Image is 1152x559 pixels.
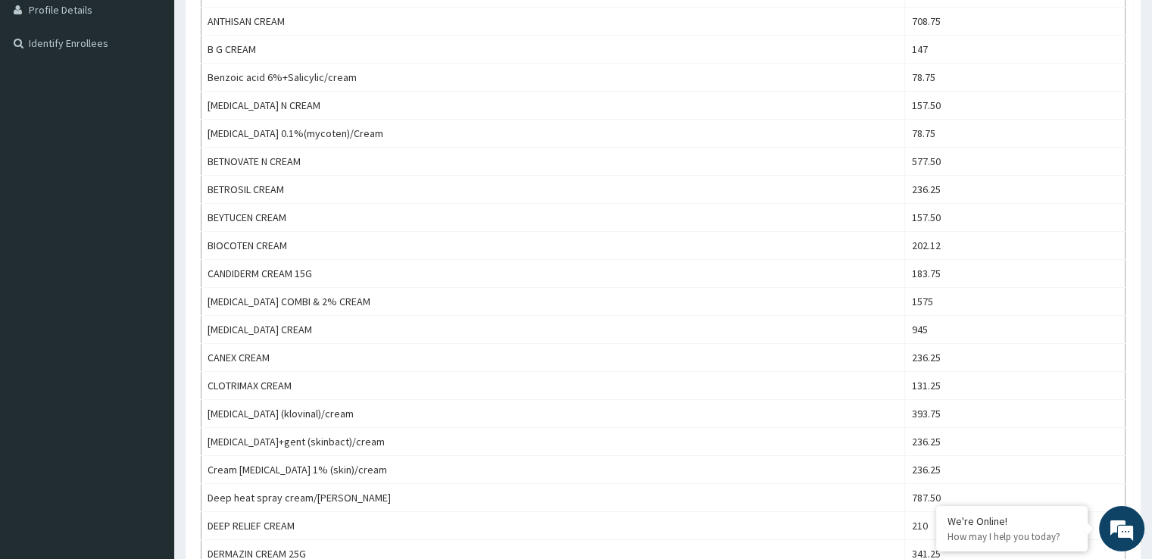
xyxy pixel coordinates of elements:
[905,400,1125,428] td: 393.75
[905,428,1125,456] td: 236.25
[905,484,1125,512] td: 787.50
[905,344,1125,372] td: 236.25
[948,514,1076,528] div: We're Online!
[8,386,289,439] textarea: Type your message and hit 'Enter'
[201,372,905,400] td: CLOTRIMAX CREAM
[248,8,285,44] div: Minimize live chat window
[201,484,905,512] td: Deep heat spray cream/[PERSON_NAME]
[201,232,905,260] td: BIOCOTEN CREAM
[905,456,1125,484] td: 236.25
[201,260,905,288] td: CANDIDERM CREAM 15G
[905,176,1125,204] td: 236.25
[88,177,209,330] span: We're online!
[948,530,1076,543] p: How may I help you today?
[201,344,905,372] td: CANEX CREAM
[905,148,1125,176] td: 577.50
[28,76,61,114] img: d_794563401_company_1708531726252_794563401
[905,64,1125,92] td: 78.75
[201,316,905,344] td: [MEDICAL_DATA] CREAM
[201,92,905,120] td: [MEDICAL_DATA] N CREAM
[201,120,905,148] td: [MEDICAL_DATA] 0.1%(mycoten)/Cream
[201,400,905,428] td: [MEDICAL_DATA] (klovinal)/cream
[905,512,1125,540] td: 210
[201,8,905,36] td: ANTHISAN CREAM
[201,512,905,540] td: DEEP RELIEF CREAM
[201,176,905,204] td: BETROSIL CREAM
[905,204,1125,232] td: 157.50
[201,148,905,176] td: BETNOVATE N CREAM
[201,456,905,484] td: Cream [MEDICAL_DATA] 1% (skin)/cream
[905,288,1125,316] td: 1575
[905,316,1125,344] td: 945
[905,120,1125,148] td: 78.75
[201,428,905,456] td: [MEDICAL_DATA]+gent (skinbact)/cream
[79,85,254,105] div: Chat with us now
[201,288,905,316] td: [MEDICAL_DATA] COMBI & 2% CREAM
[201,36,905,64] td: B G CREAM
[905,8,1125,36] td: 708.75
[905,92,1125,120] td: 157.50
[905,260,1125,288] td: 183.75
[905,372,1125,400] td: 131.25
[201,64,905,92] td: Benzoic acid 6%+Salicylic/cream
[905,232,1125,260] td: 202.12
[201,204,905,232] td: BEYTUCEN CREAM
[905,36,1125,64] td: 147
